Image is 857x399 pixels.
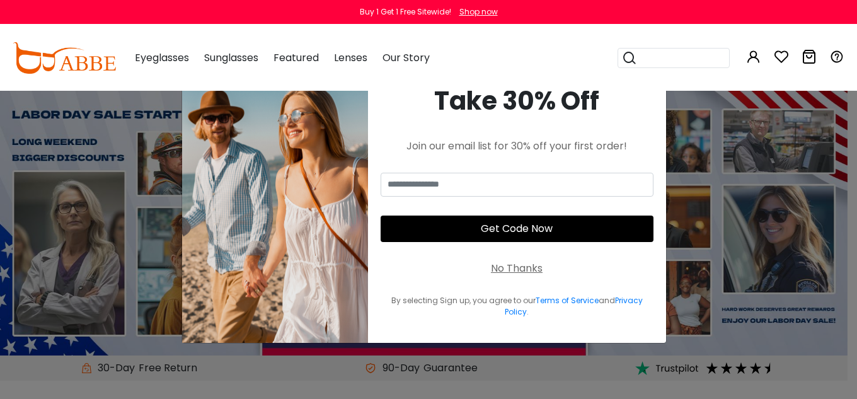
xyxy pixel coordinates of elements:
[13,42,116,74] img: abbeglasses.com
[381,82,653,120] div: Take 30% Off
[505,295,643,317] a: Privacy Policy
[459,6,498,18] div: Shop now
[204,50,258,65] span: Sunglasses
[453,6,498,17] a: Shop now
[273,50,319,65] span: Featured
[381,139,653,154] div: Join our email list for 30% off your first order!
[381,295,653,318] div: By selecting Sign up, you agree to our and .
[334,50,367,65] span: Lenses
[536,295,599,306] a: Terms of Service
[491,261,543,276] div: No Thanks
[382,50,430,65] span: Our Story
[381,216,653,242] button: Get Code Now
[135,50,189,65] span: Eyeglasses
[360,6,451,18] div: Buy 1 Get 1 Free Sitewide!
[182,57,368,343] img: welcome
